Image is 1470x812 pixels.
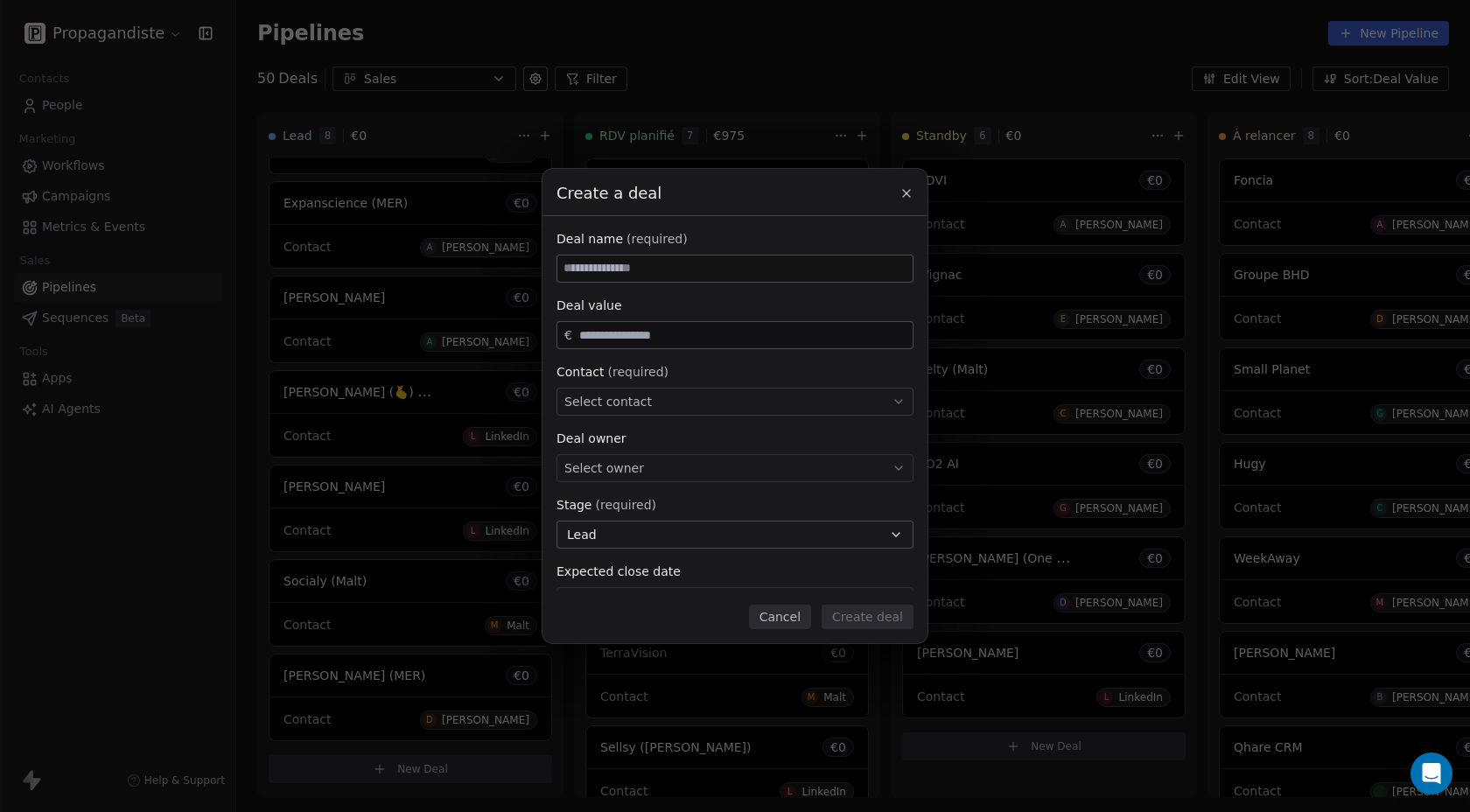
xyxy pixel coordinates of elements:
div: Deal value [556,297,913,314]
span: Stage [556,496,591,514]
span: Deal name [556,230,623,248]
span: (required) [626,230,688,248]
span: Contact [556,363,604,381]
span: (required) [607,363,668,381]
span: Create a deal [556,182,661,205]
button: Create deal [822,605,913,629]
span: (required) [595,496,656,514]
div: Deal owner [556,430,913,447]
span: Select contact [564,393,652,410]
div: Expected close date [556,563,913,580]
span: Lead [567,526,597,544]
span: € [564,326,572,344]
button: Cancel [749,605,811,629]
span: Select owner [564,459,644,477]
